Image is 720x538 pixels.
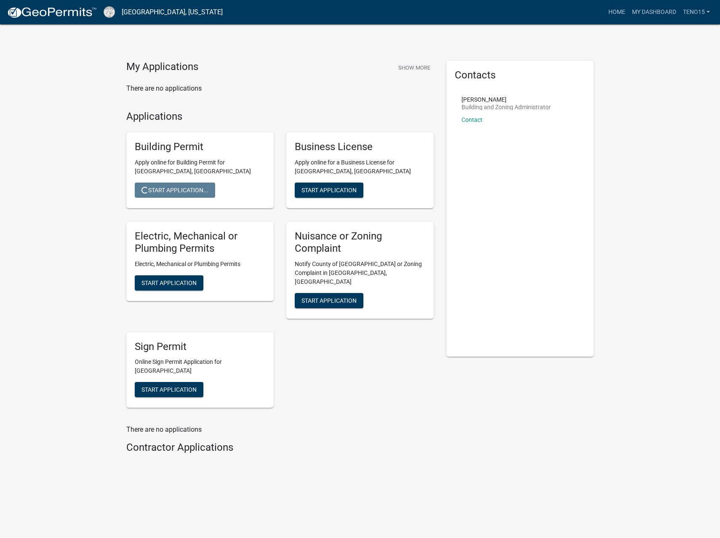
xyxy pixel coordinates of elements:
[135,341,265,353] h5: Sign Permit
[135,260,265,269] p: Electric, Mechanical or Plumbing Permits
[141,187,208,194] span: Start Application...
[605,4,629,20] a: Home
[295,183,363,198] button: Start Application
[301,297,357,304] span: Start Application
[135,158,265,176] p: Apply online for Building Permit for [GEOGRAPHIC_DATA], [GEOGRAPHIC_DATA]
[455,69,585,81] h5: Contacts
[135,358,265,375] p: Online Sign Permit Application for [GEOGRAPHIC_DATA]
[104,6,115,18] img: Cook County, Georgia
[295,293,363,308] button: Start Application
[461,116,483,123] a: Contact
[126,425,434,435] p: There are no applications
[135,230,265,255] h5: Electric, Mechanical or Plumbing Permits
[126,110,434,415] wm-workflow-list-section: Applications
[122,5,223,19] a: [GEOGRAPHIC_DATA], [US_STATE]
[395,61,434,75] button: Show More
[295,260,425,286] p: Notify County of [GEOGRAPHIC_DATA] or Zoning Complaint in [GEOGRAPHIC_DATA], [GEOGRAPHIC_DATA]
[461,104,551,110] p: Building and Zoning Administrator
[301,187,357,194] span: Start Application
[295,158,425,176] p: Apply online for a Business License for [GEOGRAPHIC_DATA], [GEOGRAPHIC_DATA]
[135,141,265,153] h5: Building Permit
[629,4,680,20] a: My Dashboard
[295,230,425,255] h5: Nuisance or Zoning Complaint
[141,386,197,393] span: Start Application
[461,97,551,102] p: [PERSON_NAME]
[126,110,434,123] h4: Applications
[126,441,434,457] wm-workflow-list-section: Contractor Applications
[126,441,434,454] h4: Contractor Applications
[141,279,197,286] span: Start Application
[135,382,203,397] button: Start Application
[135,183,215,198] button: Start Application...
[126,83,434,94] p: There are no applications
[680,4,713,20] a: teno15
[126,61,198,73] h4: My Applications
[295,141,425,153] h5: Business License
[135,275,203,291] button: Start Application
